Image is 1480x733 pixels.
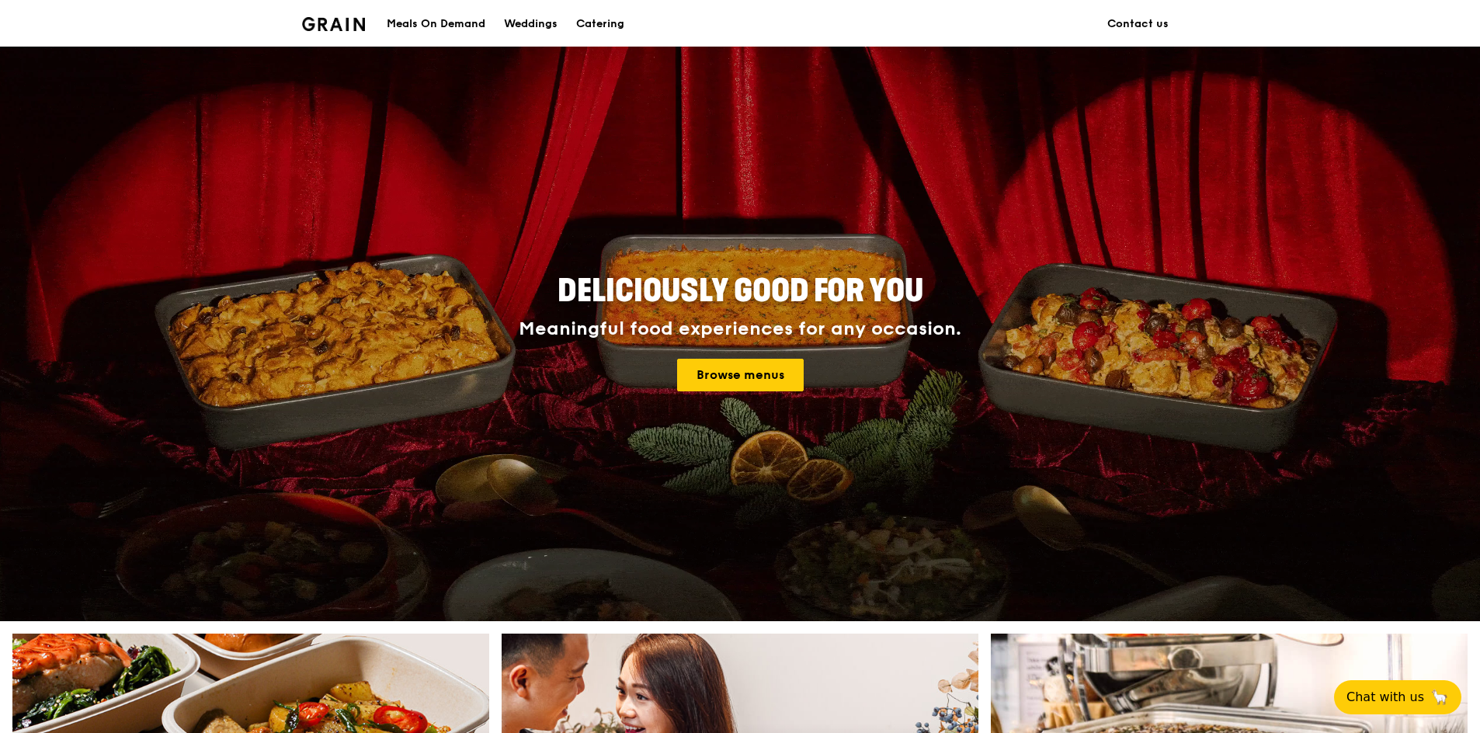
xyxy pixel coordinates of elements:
div: Catering [576,1,624,47]
span: Deliciously good for you [558,273,923,310]
div: Meaningful food experiences for any occasion. [460,318,1020,340]
a: Weddings [495,1,567,47]
img: Grain [302,17,365,31]
a: Browse menus [677,359,804,391]
div: Meals On Demand [387,1,485,47]
div: Weddings [504,1,558,47]
a: Catering [567,1,634,47]
a: Contact us [1098,1,1178,47]
span: 🦙 [1430,688,1449,707]
span: Chat with us [1346,688,1424,707]
button: Chat with us🦙 [1334,680,1461,714]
